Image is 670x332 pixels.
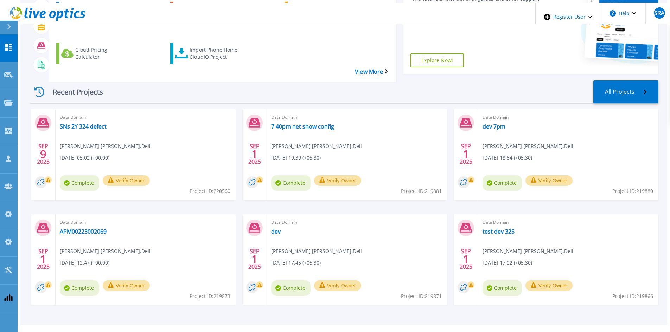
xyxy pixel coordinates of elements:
span: [PERSON_NAME] [PERSON_NAME] , Dell [271,247,362,255]
div: SEP 2025 [459,246,473,272]
span: [DATE] 18:54 (+05:30) [483,154,532,162]
button: Verify Owner [525,175,573,186]
a: All Projects [593,80,658,103]
span: [PERSON_NAME] [PERSON_NAME] , Dell [483,142,573,150]
span: 1 [251,151,258,157]
span: Data Domain [60,113,231,121]
div: Import Phone Home CloudIQ Project [190,45,246,62]
span: 1 [463,256,469,262]
span: Project ID: 219880 [612,187,653,195]
a: dev [271,228,281,235]
div: Register User [536,3,601,31]
div: SEP 2025 [37,141,50,167]
span: Data Domain [60,219,231,226]
a: dev 7pm [483,123,505,130]
span: Data Domain [483,113,654,121]
span: Project ID: 219866 [612,292,653,300]
a: Request a Collection [56,2,141,23]
div: SEP 2025 [248,246,261,272]
button: Verify Owner [525,280,573,291]
span: Complete [271,280,311,296]
span: Data Domain [271,219,443,226]
span: 1 [40,256,46,262]
a: 7 40pm net show config [271,123,334,130]
div: SEP 2025 [459,141,473,167]
span: Project ID: 219873 [190,292,230,300]
span: [PERSON_NAME] [PERSON_NAME] , Dell [483,247,573,255]
a: APM00223002069 [60,228,107,235]
div: Cloud Pricing Calculator [75,45,132,62]
span: Data Domain [483,219,654,226]
button: Verify Owner [314,175,361,186]
a: Explore Now! [410,53,464,67]
span: Complete [483,175,522,191]
a: Upload Files [285,2,370,23]
span: Project ID: 219881 [401,187,442,195]
a: test dev 325 [483,228,515,235]
span: 9 [40,151,46,157]
span: [DATE] 12:47 (+00:00) [60,259,109,267]
span: [PERSON_NAME] [PERSON_NAME] , Dell [60,142,151,150]
button: Help [601,3,645,24]
span: Complete [60,175,99,191]
div: SEP 2025 [37,246,50,272]
button: Verify Owner [103,175,150,186]
span: [DATE] 17:22 (+05:30) [483,259,532,267]
button: Verify Owner [103,280,150,291]
span: Complete [271,175,311,191]
span: Project ID: 219871 [401,292,442,300]
div: SEP 2025 [248,141,261,167]
span: Project ID: 220560 [190,187,230,195]
span: [DATE] 17:45 (+05:30) [271,259,321,267]
span: Data Domain [271,113,443,121]
span: Complete [60,280,99,296]
span: 1 [463,151,469,157]
a: Download Collector [170,2,255,23]
span: 1 [251,256,258,262]
a: View More [355,69,388,75]
span: Complete [483,280,522,296]
div: Recent Projects [30,83,114,100]
a: Cloud Pricing Calculator [56,43,141,64]
span: [PERSON_NAME] [PERSON_NAME] , Dell [60,247,151,255]
button: Verify Owner [314,280,361,291]
span: [DATE] 05:02 (+00:00) [60,154,109,162]
span: SRA [654,10,664,16]
span: [PERSON_NAME] [PERSON_NAME] , Dell [271,142,362,150]
span: [DATE] 19:39 (+05:30) [271,154,321,162]
a: SNs 2Y 324 defect [60,123,107,130]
